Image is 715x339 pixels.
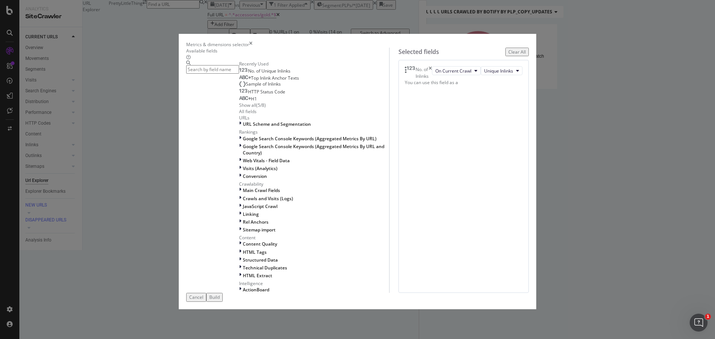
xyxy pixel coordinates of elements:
[239,129,389,135] div: Rankings
[243,272,272,279] span: HTML Extract
[243,203,277,210] span: JavaScript Crawl
[239,115,389,121] div: URLs
[508,49,526,55] div: Clear All
[239,108,389,115] div: All fields
[243,227,276,233] span: Sitemap import
[505,48,529,56] button: Clear All
[179,34,536,309] div: modal
[243,135,376,142] span: Google Search Console Keywords (Aggregated Metrics By URL)
[239,234,389,241] div: Content
[186,41,249,48] div: Metrics & dimensions selector
[243,211,259,217] span: Linking
[432,66,481,75] button: On Current Crawl
[243,249,267,255] span: HTML Tags
[186,293,206,301] button: Cancel
[429,66,432,79] div: times
[243,195,293,202] span: Crawls and Visits (Logs)
[705,314,711,320] span: 1
[243,165,277,172] span: Visits (Analytics)
[251,96,257,102] span: H1
[209,294,220,300] div: Build
[416,66,429,79] div: No. of Inlinks
[435,68,471,74] span: On Current Crawl
[249,41,252,48] div: times
[243,157,290,164] span: Web Vitals - Field Data
[256,102,266,108] div: ( 5 / 8 )
[239,102,256,108] div: Show all
[690,314,708,332] iframe: Intercom live chat
[243,241,277,247] span: Content Quality
[248,68,290,74] span: No. of Unique Inlinks
[239,280,389,287] div: Intelligence
[206,293,223,301] button: Build
[243,257,278,263] span: Structured Data
[405,66,522,79] div: No. of InlinkstimesOn Current CrawlUnique Inlinks
[243,219,268,225] span: Rel Anchors
[243,187,280,194] span: Main Crawl Fields
[481,66,522,75] button: Unique Inlinks
[251,75,299,81] span: Top Inlink Anchor Texts
[239,181,389,187] div: Crawlability
[243,173,267,179] span: Conversion
[243,287,269,293] span: ActionBoard
[405,79,522,86] div: You can use this field as a
[239,61,389,67] div: Recently Used
[186,48,389,54] div: Available fields
[398,48,439,56] div: Selected fields
[189,294,203,300] div: Cancel
[248,89,285,95] span: HTTP Status Code
[243,143,384,156] span: Google Search Console Keywords (Aggregated Metrics By URL and Country)
[246,81,281,87] span: Sample of Inlinks
[186,65,239,74] input: Search by field name
[484,68,513,74] span: Unique Inlinks
[243,265,287,271] span: Technical Duplicates
[243,121,311,127] span: URL Scheme and Segmentation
